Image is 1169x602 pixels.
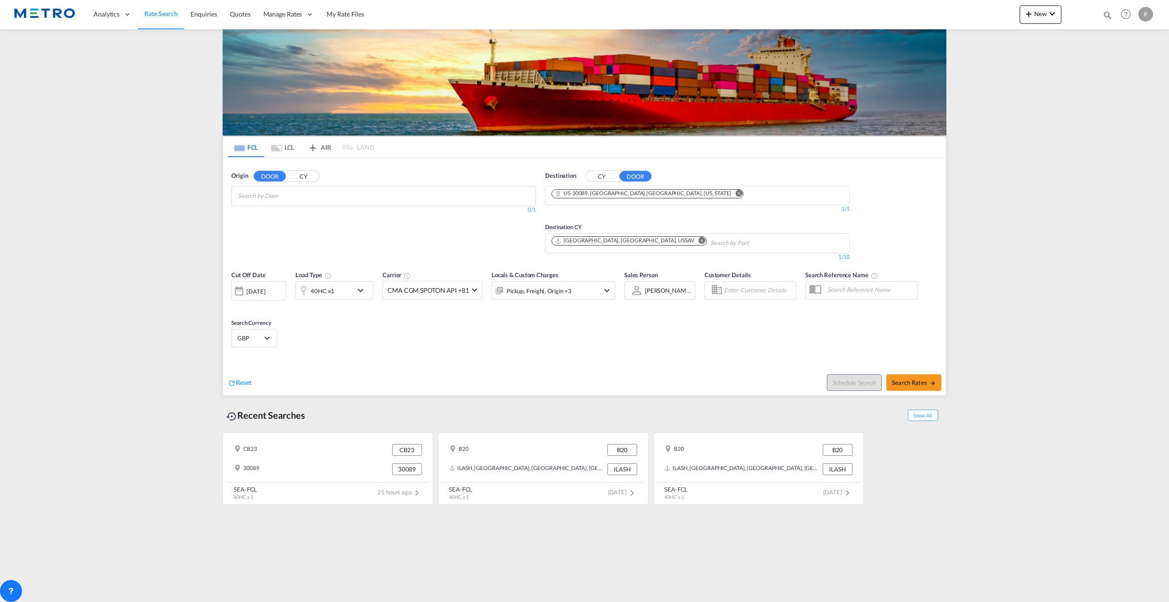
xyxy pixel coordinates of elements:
md-icon: icon-chevron-right [842,487,853,498]
div: US-30089, Decatur,GA, Georgia [555,190,731,197]
button: Remove [729,190,743,199]
md-tab-item: FCL [228,137,264,157]
div: Press delete to remove this chip. [555,190,733,197]
span: Search Currency [231,319,271,326]
span: Sales Person [624,271,658,279]
md-icon: Your search will be saved by the below given name [871,272,878,279]
span: New [1023,10,1058,17]
recent-search-card: CB23 CB2330089 30089SEA-FCL40HC x 1 25 hours agoicon-chevron-right [223,432,433,505]
span: Destination [545,171,576,181]
md-icon: icon-airplane [307,142,318,149]
span: Analytics [93,10,120,19]
md-icon: icon-chevron-down [355,285,371,296]
md-icon: icon-chevron-right [411,487,422,498]
md-icon: icon-arrow-right [929,380,936,386]
div: 1/1 [545,205,850,213]
input: Chips input. [238,189,325,203]
button: Search Ratesicon-arrow-right [886,374,941,391]
span: [DATE] [608,488,638,496]
button: CY [586,171,618,181]
span: GBP [237,334,263,342]
input: Enter Customer Details [724,284,793,297]
span: Reset [236,378,251,386]
span: Load Type [295,271,332,279]
div: SEA-FCL [449,485,472,493]
div: P [1138,7,1153,22]
div: 1/10 [545,253,850,261]
span: Manage Rates [263,10,302,19]
span: 25 hours ago [377,488,422,496]
md-datepicker: Select [231,299,238,312]
div: icon-magnify [1103,10,1113,24]
div: CB23 [392,444,422,456]
div: B20 [607,444,637,456]
span: 40HC x 1 [234,494,253,500]
div: OriginDOOR CY Chips container with autocompletion. Enter the text area, type text to search, and ... [223,158,946,395]
div: Press delete to remove this chip. [555,237,696,245]
div: CB23 [234,444,257,456]
div: SEA-FCL [234,485,257,493]
span: Destination CY [545,224,582,230]
div: Pickup Freight Origin Destination delivery Factory Stuffing [507,285,572,297]
div: [DATE] [231,281,286,301]
span: Locals & Custom Charges [492,271,558,279]
img: 25181f208a6c11efa6aa1bf80d4cef53.png [14,4,76,25]
span: Enquiries [191,10,217,18]
span: Show All [908,410,938,421]
md-chips-wrap: Chips container with autocompletion. Enter the text area, type text to search, and then use the u... [236,186,328,203]
span: Cut Off Date [231,271,266,279]
div: 40HC x1 [311,285,334,297]
span: My Rate Files [327,10,364,18]
md-icon: icon-plus 400-fg [1023,8,1034,19]
div: ILASH [823,463,852,475]
div: 30089 [234,463,259,475]
md-icon: icon-backup-restore [226,411,237,422]
div: B20 [449,444,469,456]
md-icon: icon-refresh [228,379,236,387]
div: [DATE] [246,287,265,296]
md-tab-item: LCL [264,137,301,157]
div: 30089 [392,463,422,475]
span: Help [1118,6,1134,22]
md-chips-wrap: Chips container. Use arrow keys to select chips. [550,234,801,251]
md-icon: icon-chevron-down [1047,8,1058,19]
md-tab-item: AIR [301,137,338,157]
input: Search Reference Name [823,283,917,296]
div: Recent Searches [223,405,309,426]
recent-search-card: B20 B20ILASH, [GEOGRAPHIC_DATA], [GEOGRAPHIC_DATA], [GEOGRAPHIC_DATA], [GEOGRAPHIC_DATA] ILASHSEA... [438,432,649,505]
span: Origin [231,171,248,181]
div: icon-refreshReset [228,378,251,388]
span: Search Reference Name [805,271,878,279]
div: B20 [823,444,852,456]
div: 40HC x1icon-chevron-down [295,281,373,300]
md-icon: icon-chevron-down [601,285,612,296]
div: 0/1 [231,206,536,214]
div: ILASH, Ashdod, Israel, Levante, Middle East [449,463,605,475]
button: icon-plus 400-fgNewicon-chevron-down [1020,5,1061,24]
span: [DATE] [823,488,853,496]
button: Remove [693,237,706,246]
md-select: Sales Person: Philip Morris [644,284,693,297]
div: SEA-FCL [664,485,688,493]
span: Carrier [382,271,411,279]
md-icon: icon-chevron-right [627,487,638,498]
span: CMA CGM SPOTON API +81 [388,286,469,295]
div: Help [1118,6,1138,23]
div: ILASH [607,463,637,475]
span: Customer Details [705,271,751,279]
div: Savannah, GA, USSAV [555,237,694,245]
div: ILASH, Ashdod, Israel, Levante, Middle East [665,463,820,475]
md-pagination-wrapper: Use the left and right arrow keys to navigate between tabs [228,137,374,157]
div: [PERSON_NAME] [PERSON_NAME] [645,287,739,294]
span: 40HC x 1 [449,494,469,500]
span: Rate Search [144,10,178,17]
md-icon: icon-magnify [1103,10,1113,20]
div: Pickup Freight Origin Destination delivery Factory Stuffingicon-chevron-down [492,281,615,300]
button: DOOR [254,171,286,181]
span: 40HC x 1 [664,494,684,500]
button: CY [287,171,319,181]
recent-search-card: B20 B20ILASH, [GEOGRAPHIC_DATA], [GEOGRAPHIC_DATA], [GEOGRAPHIC_DATA], [GEOGRAPHIC_DATA] ILASHSEA... [653,432,864,505]
md-icon: icon-information-outline [324,272,332,279]
button: Note: By default Schedule search will only considerorigin ports, destination ports and cut off da... [827,374,882,391]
